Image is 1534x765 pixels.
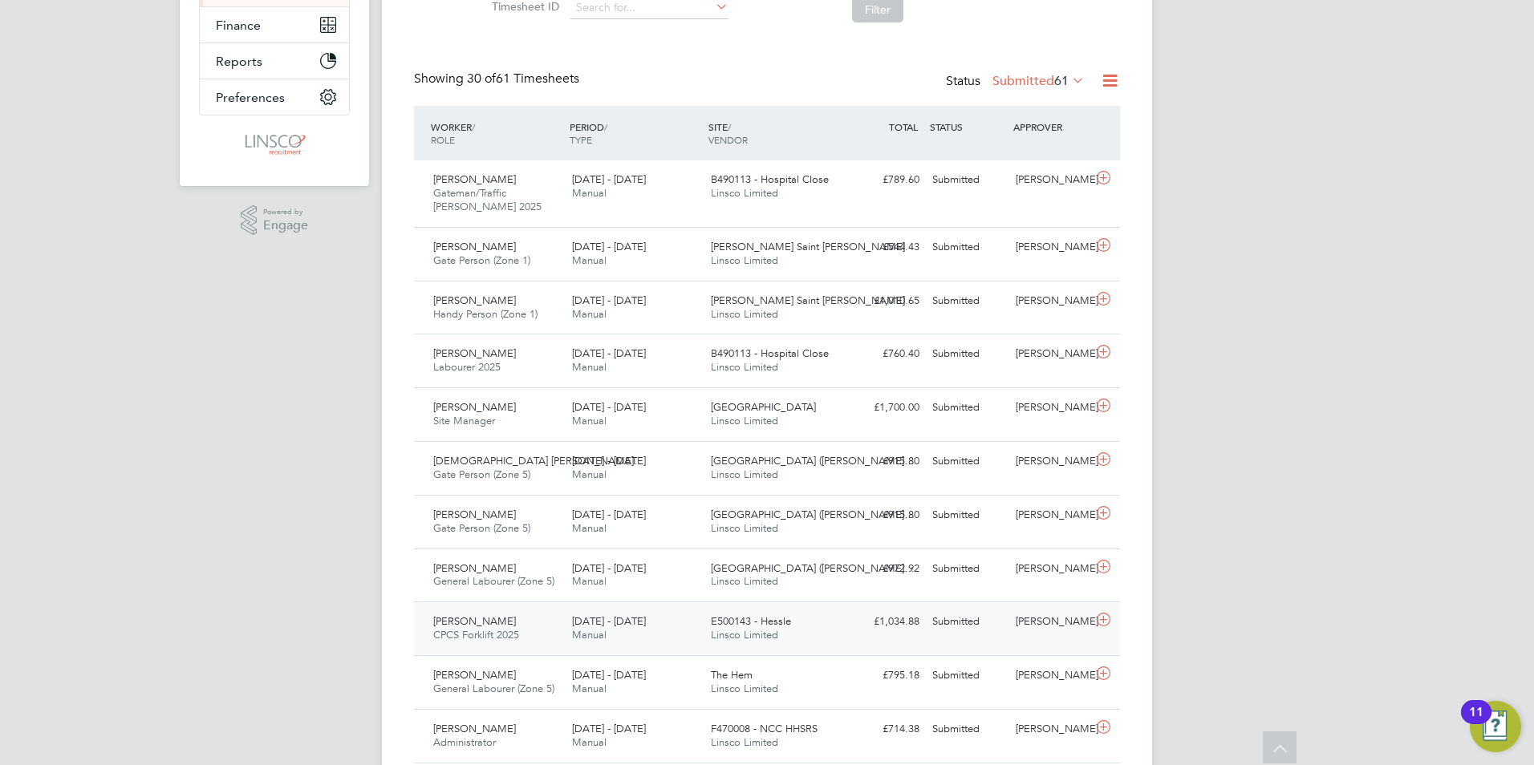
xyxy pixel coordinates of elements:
[704,112,843,154] div: SITE
[414,71,582,87] div: Showing
[711,360,778,374] span: Linsco Limited
[433,668,516,682] span: [PERSON_NAME]
[572,360,607,374] span: Manual
[728,120,731,133] span: /
[926,341,1009,367] div: Submitted
[1009,341,1093,367] div: [PERSON_NAME]
[433,360,501,374] span: Labourer 2025
[572,574,607,588] span: Manual
[711,735,778,749] span: Linsco Limited
[572,240,646,253] span: [DATE] - [DATE]
[433,186,542,213] span: Gateman/Traffic [PERSON_NAME] 2025
[572,668,646,682] span: [DATE] - [DATE]
[1009,167,1093,193] div: [PERSON_NAME]
[572,628,607,642] span: Manual
[711,346,829,360] span: B490113 - Hospital Close
[926,716,1009,743] div: Submitted
[1009,288,1093,314] div: [PERSON_NAME]
[200,43,349,79] button: Reports
[842,716,926,743] div: £714.38
[572,682,607,695] span: Manual
[200,7,349,42] button: Finance
[433,467,530,481] span: Gate Person (Zone 5)
[842,502,926,528] div: £915.80
[433,346,516,360] span: [PERSON_NAME]
[842,341,926,367] div: £760.40
[1009,556,1093,582] div: [PERSON_NAME]
[570,133,592,146] span: TYPE
[711,454,915,467] span: [GEOGRAPHIC_DATA] ([PERSON_NAME]…
[572,346,646,360] span: [DATE] - [DATE]
[467,71,496,87] span: 30 of
[241,132,307,157] img: linsco-logo-retina.png
[842,395,926,421] div: £1,700.00
[711,614,791,628] span: E500143 - Hessle
[711,574,778,588] span: Linsco Limited
[842,662,926,689] div: £795.18
[467,71,579,87] span: 61 Timesheets
[572,561,646,575] span: [DATE] - [DATE]
[926,448,1009,475] div: Submitted
[433,561,516,575] span: [PERSON_NAME]
[926,167,1009,193] div: Submitted
[1009,716,1093,743] div: [PERSON_NAME]
[433,614,516,628] span: [PERSON_NAME]
[433,293,516,307] span: [PERSON_NAME]
[572,722,646,735] span: [DATE] - [DATE]
[842,288,926,314] div: £1,010.65
[572,735,607,749] span: Manual
[572,521,607,535] span: Manual
[708,133,748,146] span: VENDOR
[1009,112,1093,141] div: APPROVER
[216,18,261,33] span: Finance
[1009,395,1093,421] div: [PERSON_NAME]
[711,628,778,642] span: Linsco Limited
[433,521,530,535] span: Gate Person (Zone 5)
[842,448,926,475] div: £915.80
[926,662,1009,689] div: Submitted
[431,133,455,146] span: ROLE
[433,414,495,427] span: Site Manager
[889,120,918,133] span: TOTAL
[572,614,646,628] span: [DATE] - [DATE]
[433,735,496,749] span: Administrator
[926,556,1009,582] div: Submitted
[433,628,519,642] span: CPCS Forklift 2025
[572,454,646,467] span: [DATE] - [DATE]
[566,112,704,154] div: PERIOD
[711,172,829,186] span: B490113 - Hospital Close
[433,508,516,521] span: [PERSON_NAME]
[946,71,1088,93] div: Status
[572,186,607,200] span: Manual
[711,307,778,321] span: Linsco Limited
[926,609,1009,635] div: Submitted
[433,240,516,253] span: [PERSON_NAME]
[711,253,778,267] span: Linsco Limited
[263,219,308,233] span: Engage
[1009,448,1093,475] div: [PERSON_NAME]
[572,253,607,267] span: Manual
[711,521,778,535] span: Linsco Limited
[1009,609,1093,635] div: [PERSON_NAME]
[433,172,516,186] span: [PERSON_NAME]
[200,79,349,115] button: Preferences
[842,167,926,193] div: £789.60
[711,467,778,481] span: Linsco Limited
[427,112,566,154] div: WORKER
[1470,701,1521,752] button: Open Resource Center, 11 new notifications
[926,112,1009,141] div: STATUS
[572,172,646,186] span: [DATE] - [DATE]
[711,293,905,307] span: [PERSON_NAME] Saint [PERSON_NAME]
[711,682,778,695] span: Linsco Limited
[711,561,915,575] span: [GEOGRAPHIC_DATA] ([PERSON_NAME]…
[926,288,1009,314] div: Submitted
[433,307,538,321] span: Handy Person (Zone 1)
[842,234,926,261] div: £544.43
[216,54,262,69] span: Reports
[604,120,607,133] span: /
[926,234,1009,261] div: Submitted
[433,722,516,735] span: [PERSON_NAME]
[241,205,309,236] a: Powered byEngage
[711,240,905,253] span: [PERSON_NAME] Saint [PERSON_NAME]
[711,668,753,682] span: The Hem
